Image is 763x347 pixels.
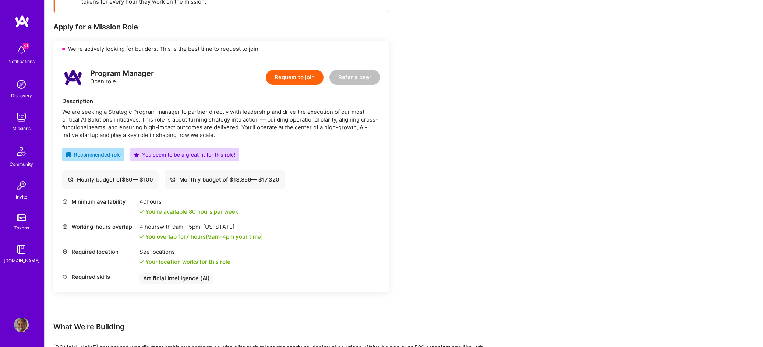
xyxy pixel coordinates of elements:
[53,22,389,32] div: Apply for a Mission Role
[145,233,263,241] div: You overlap for 7 hours ( your time)
[13,143,30,160] img: Community
[14,43,29,57] img: bell
[134,152,139,157] i: icon PurpleStar
[170,177,176,182] i: icon Cash
[62,198,136,206] div: Minimum availability
[15,15,29,28] img: logo
[90,70,154,77] div: Program Manager
[14,110,29,125] img: teamwork
[10,160,33,168] div: Community
[139,210,144,214] i: icon Check
[139,273,213,284] div: Artificial Intelligence (AI)
[53,41,389,57] div: We’re actively looking for builders. This is the best time to request to join.
[62,223,136,231] div: Working-hours overlap
[66,152,71,157] i: icon RecommendedBadge
[62,66,84,88] img: logo
[139,258,230,266] div: Your location works for this role
[12,318,31,332] a: User Avatar
[66,151,121,158] div: Recommended role
[208,233,234,240] span: 9am - 4pm
[11,92,32,99] div: Discovery
[68,176,153,183] div: Hourly budget of $ 80 — $ 100
[139,248,230,256] div: See locations
[14,178,29,193] img: Invite
[23,43,29,49] span: 31
[8,57,35,65] div: Notifications
[62,249,68,255] i: icon Location
[139,223,263,231] div: 4 hours with [US_STATE]
[14,77,29,92] img: discovery
[62,224,68,229] i: icon World
[139,198,238,206] div: 40 hours
[62,273,136,281] div: Required skills
[139,235,144,239] i: icon Check
[171,223,203,230] span: 9am - 5pm ,
[14,224,29,232] div: Tokens
[170,176,279,183] div: Monthly budget of $ 13,856 — $ 17,320
[13,125,31,132] div: Missions
[90,70,154,85] div: Open role
[62,108,380,139] div: We are seeking a Strategic Program manager to partner directly with leadership and drive the exec...
[139,208,238,215] div: You're available 80 hours per week
[16,193,27,201] div: Invite
[134,151,235,158] div: You seem to be a great fit for this role!
[62,97,380,105] div: Description
[4,257,39,264] div: [DOMAIN_NAME]
[62,274,68,280] i: icon Tag
[266,70,324,85] button: Request to join
[14,318,29,332] img: User Avatar
[62,248,136,256] div: Required location
[329,70,380,85] button: Refer a peer
[139,260,144,264] i: icon Check
[53,322,495,332] div: What We're Building
[14,242,29,257] img: guide book
[62,199,68,204] i: icon Clock
[17,214,26,221] img: tokens
[68,177,73,182] i: icon Cash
